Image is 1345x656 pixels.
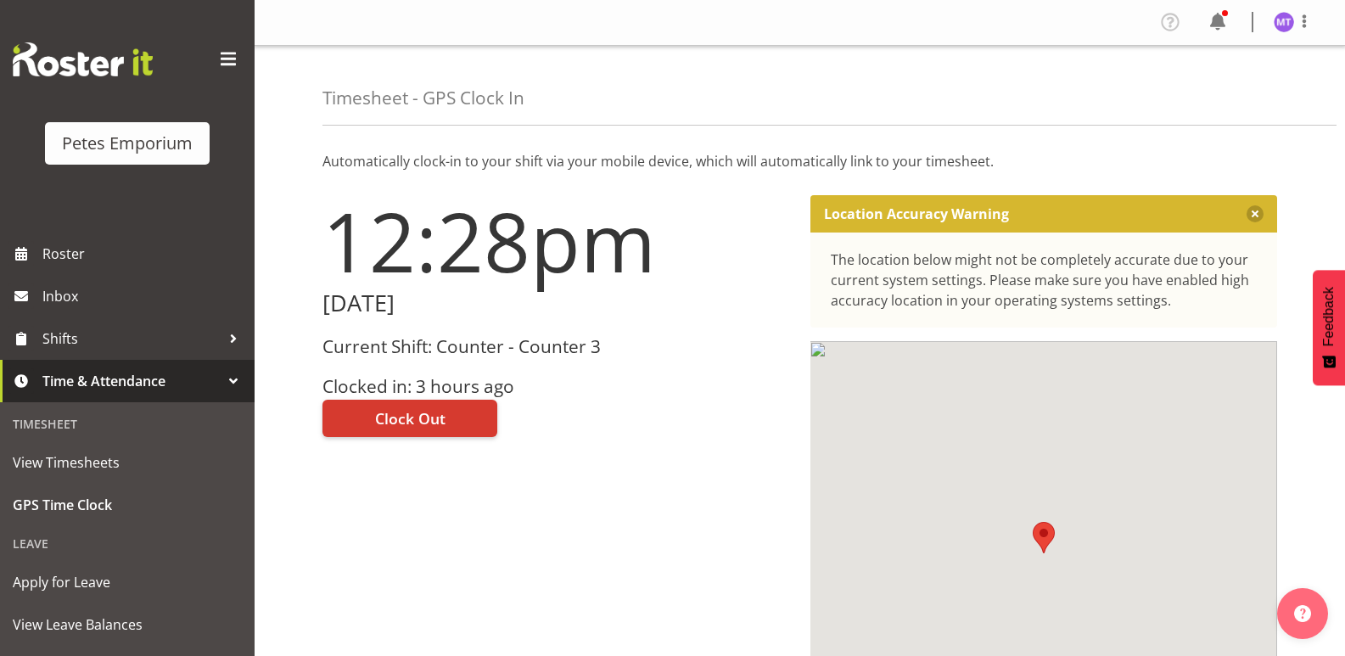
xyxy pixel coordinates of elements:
span: Roster [42,241,246,266]
button: Clock Out [322,400,497,437]
h1: 12:28pm [322,195,790,287]
img: mya-taupawa-birkhead5814.jpg [1274,12,1294,32]
div: Timesheet [4,406,250,441]
p: Location Accuracy Warning [824,205,1009,222]
img: help-xxl-2.png [1294,605,1311,622]
div: Leave [4,526,250,561]
h2: [DATE] [322,290,790,317]
p: Automatically clock-in to your shift via your mobile device, which will automatically link to you... [322,151,1277,171]
span: Clock Out [375,407,446,429]
a: View Leave Balances [4,603,250,646]
a: GPS Time Clock [4,484,250,526]
h3: Clocked in: 3 hours ago [322,377,790,396]
button: Feedback - Show survey [1313,270,1345,385]
span: View Timesheets [13,450,242,475]
h4: Timesheet - GPS Clock In [322,88,524,108]
span: View Leave Balances [13,612,242,637]
a: Apply for Leave [4,561,250,603]
span: Time & Attendance [42,368,221,394]
img: Rosterit website logo [13,42,153,76]
span: GPS Time Clock [13,492,242,518]
span: Apply for Leave [13,569,242,595]
span: Inbox [42,283,246,309]
div: Petes Emporium [62,131,193,156]
span: Feedback [1321,287,1337,346]
h3: Current Shift: Counter - Counter 3 [322,337,790,356]
a: View Timesheets [4,441,250,484]
button: Close message [1247,205,1264,222]
div: The location below might not be completely accurate due to your current system settings. Please m... [831,250,1258,311]
span: Shifts [42,326,221,351]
